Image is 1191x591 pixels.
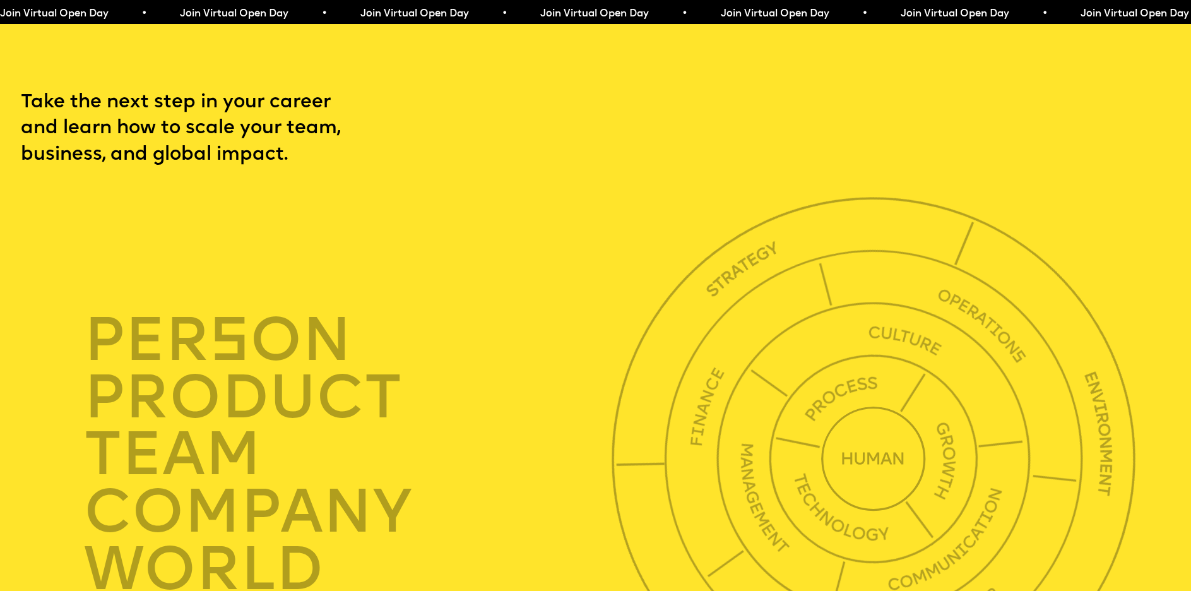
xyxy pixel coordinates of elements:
span: • [682,9,687,19]
div: company [84,484,620,541]
div: product [84,369,620,427]
span: s [210,314,250,375]
div: TEAM [84,426,620,484]
p: Take the next step in your career and learn how to scale your team, business, and global impact. [21,90,390,169]
div: per on [84,312,620,369]
span: • [1042,9,1048,19]
span: • [502,9,507,19]
span: • [141,9,147,19]
span: • [862,9,868,19]
span: • [321,9,327,19]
